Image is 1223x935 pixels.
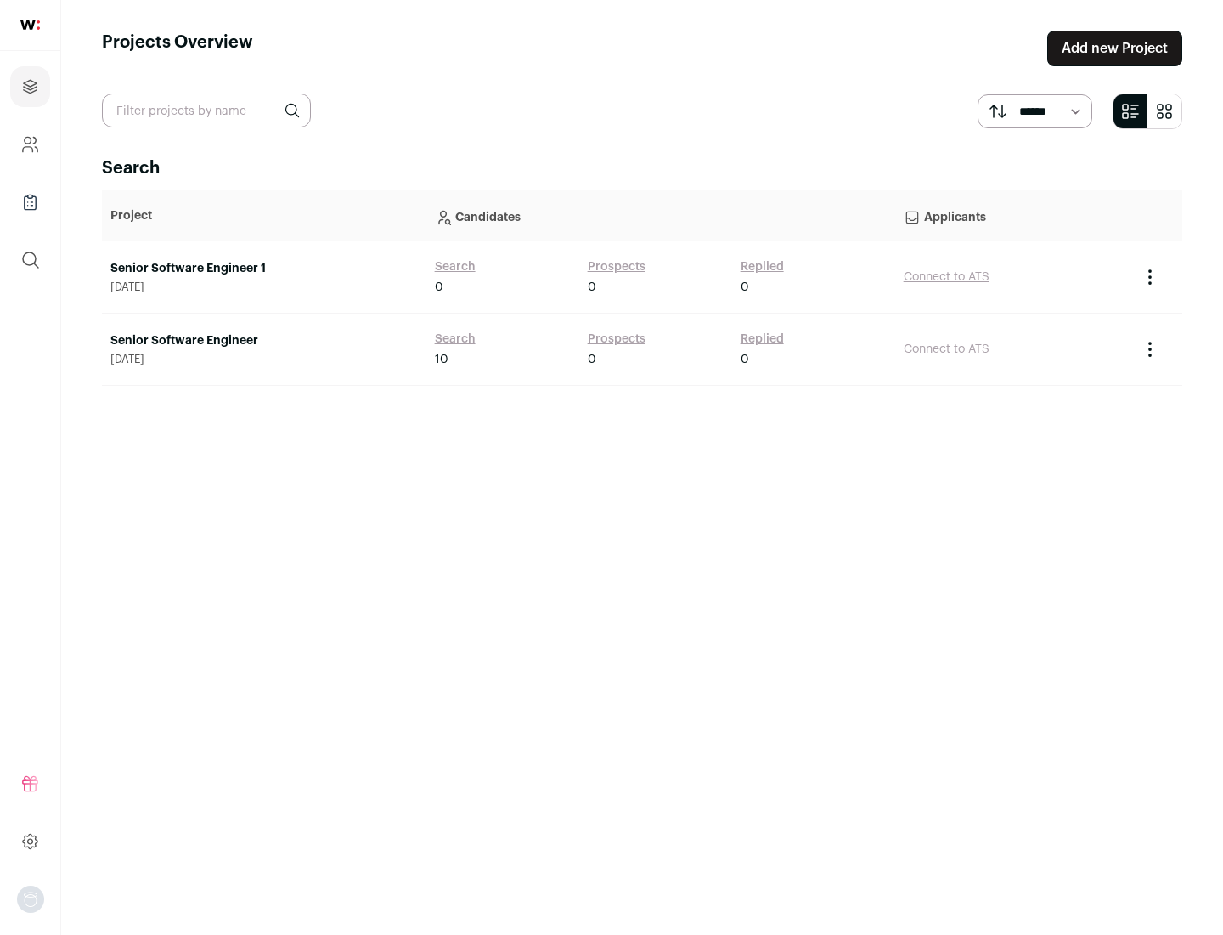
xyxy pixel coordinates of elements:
[435,258,476,275] a: Search
[17,886,44,913] button: Open dropdown
[904,199,1123,233] p: Applicants
[1140,267,1160,287] button: Project Actions
[904,271,989,283] a: Connect to ATS
[435,199,887,233] p: Candidates
[110,260,418,277] a: Senior Software Engineer 1
[588,258,645,275] a: Prospects
[17,886,44,913] img: nopic.png
[588,331,645,348] a: Prospects
[20,20,40,30] img: wellfound-shorthand-0d5821cbd27db2630d0214b213865d53afaa358527fdda9d0ea32b1df1b89c2c.svg
[741,351,749,368] span: 0
[588,279,596,296] span: 0
[1140,339,1160,360] button: Project Actions
[110,207,418,224] p: Project
[110,353,418,366] span: [DATE]
[741,258,784,275] a: Replied
[110,332,418,349] a: Senior Software Engineer
[741,331,784,348] a: Replied
[741,279,749,296] span: 0
[102,156,1182,180] h2: Search
[10,66,50,107] a: Projects
[110,280,418,294] span: [DATE]
[1047,31,1182,66] a: Add new Project
[102,93,311,127] input: Filter projects by name
[10,182,50,223] a: Company Lists
[435,331,476,348] a: Search
[435,351,448,368] span: 10
[10,124,50,165] a: Company and ATS Settings
[904,343,989,355] a: Connect to ATS
[588,351,596,368] span: 0
[435,279,443,296] span: 0
[102,31,253,66] h1: Projects Overview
